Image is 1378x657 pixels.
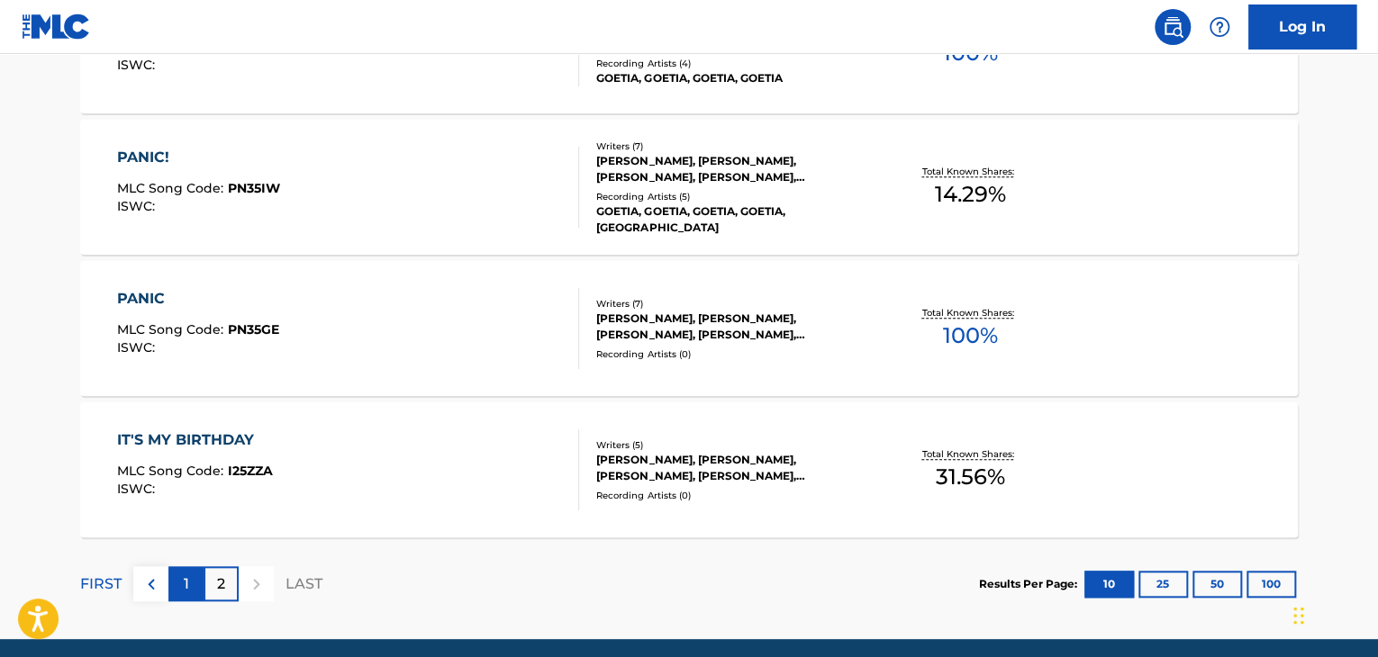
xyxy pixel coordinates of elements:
div: Writers ( 7 ) [596,139,868,153]
a: IT'S MY BIRTHDAYMLC Song Code:I25ZZAISWC:Writers (5)[PERSON_NAME], [PERSON_NAME], [PERSON_NAME], ... [80,402,1298,537]
p: Total Known Shares: [921,447,1018,461]
div: [PERSON_NAME], [PERSON_NAME], [PERSON_NAME], [PERSON_NAME], [PERSON_NAME], [PERSON_NAME], [PERSON... [596,153,868,185]
p: Total Known Shares: [921,165,1018,178]
div: Recording Artists ( 0 ) [596,489,868,502]
a: PANICMLC Song Code:PN35GEISWC:Writers (7)[PERSON_NAME], [PERSON_NAME], [PERSON_NAME], [PERSON_NAM... [80,261,1298,396]
span: ISWC : [117,339,159,355]
button: 10 [1084,571,1134,598]
div: [PERSON_NAME], [PERSON_NAME], [PERSON_NAME], [PERSON_NAME], [PERSON_NAME] [596,452,868,484]
p: 2 [217,573,225,595]
img: MLC Logo [22,13,91,40]
img: search [1162,16,1183,38]
p: Results Per Page: [979,576,1082,592]
span: PN35IW [228,180,280,196]
div: PANIC! [117,147,280,168]
span: 14.29 % [934,178,1005,211]
a: PANIC!MLC Song Code:PN35IWISWC:Writers (7)[PERSON_NAME], [PERSON_NAME], [PERSON_NAME], [PERSON_NA... [80,120,1298,255]
div: [PERSON_NAME], [PERSON_NAME], [PERSON_NAME], [PERSON_NAME], [PERSON_NAME], [PERSON_NAME], [PERSON... [596,310,868,343]
div: Writers ( 5 ) [596,438,868,452]
img: left [141,573,162,595]
div: PANIC [117,288,279,310]
div: Recording Artists ( 0 ) [596,347,868,361]
p: FIRST [80,573,122,595]
span: ISWC : [117,198,159,214]
p: 1 [184,573,189,595]
div: Recording Artists ( 4 ) [596,57,868,70]
div: Writers ( 7 ) [596,297,868,310]
span: I25ZZA [228,463,273,479]
p: Total Known Shares: [921,306,1018,319]
button: 100 [1247,571,1296,598]
a: Log In [1248,4,1356,49]
p: LAST [286,573,322,595]
span: ISWC : [117,57,159,73]
span: ISWC : [117,481,159,497]
div: Drag [1293,589,1304,643]
div: IT'S MY BIRTHDAY [117,429,273,451]
iframe: Chat Widget [1288,571,1378,657]
span: 31.56 % [935,461,1004,493]
span: MLC Song Code : [117,321,228,337]
a: Public Search [1155,9,1191,45]
span: MLC Song Code : [117,180,228,196]
span: MLC Song Code : [117,463,228,479]
span: 100 % [942,319,997,352]
div: Help [1201,9,1237,45]
img: help [1209,16,1230,38]
div: GOETIA, GOETIA, GOETIA, GOETIA, [GEOGRAPHIC_DATA] [596,203,868,236]
div: GOETIA, GOETIA, GOETIA, GOETIA [596,70,868,86]
span: PN35GE [228,321,279,337]
button: 25 [1138,571,1188,598]
button: 50 [1192,571,1242,598]
div: Recording Artists ( 5 ) [596,190,868,203]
